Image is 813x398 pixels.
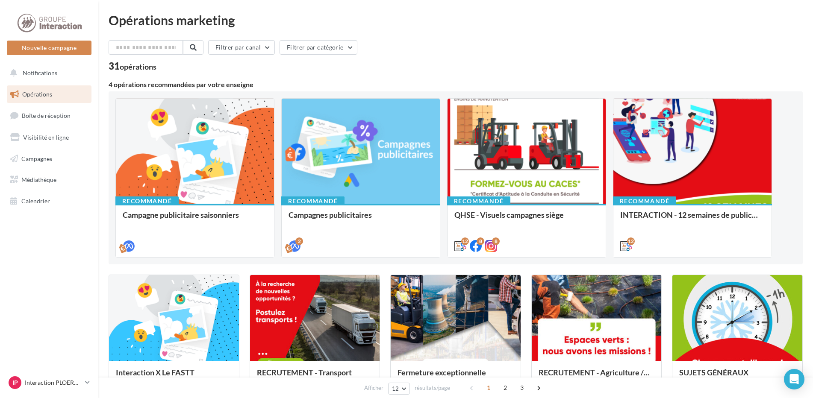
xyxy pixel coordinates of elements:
[539,368,655,385] div: RECRUTEMENT - Agriculture / Espaces verts
[5,106,93,125] a: Boîte de réception
[398,368,514,385] div: Fermeture exceptionnelle
[289,211,433,228] div: Campagnes publicitaires
[477,237,484,245] div: 8
[281,196,345,206] div: Recommandé
[22,112,71,119] span: Boîte de réception
[5,64,90,82] button: Notifications
[23,69,57,76] span: Notifications
[23,134,69,141] span: Visibilité en ligne
[784,369,804,389] div: Open Intercom Messenger
[620,211,765,228] div: INTERACTION - 12 semaines de publication
[5,171,93,189] a: Médiathèque
[295,237,303,245] div: 2
[5,85,93,103] a: Opérations
[109,61,156,71] div: 31
[109,81,803,88] div: 4 opérations recommandées par votre enseigne
[5,150,93,168] a: Campagnes
[123,211,267,228] div: Campagne publicitaire saisonniers
[21,155,52,162] span: Campagnes
[280,40,357,55] button: Filtrer par catégorie
[7,41,91,55] button: Nouvelle campagne
[21,197,50,205] span: Calendrier
[447,196,510,206] div: Recommandé
[25,378,82,387] p: Interaction PLOERMEL
[392,385,399,392] span: 12
[21,176,56,183] span: Médiathèque
[7,375,91,391] a: IP Interaction PLOERMEL
[515,381,529,395] span: 3
[482,381,495,395] span: 1
[679,368,795,385] div: SUJETS GÉNÉRAUX
[492,237,500,245] div: 8
[627,237,635,245] div: 12
[116,368,232,385] div: Interaction X Le FASTT
[5,192,93,210] a: Calendrier
[415,384,450,392] span: résultats/page
[5,129,93,146] a: Visibilité en ligne
[461,237,469,245] div: 12
[22,91,52,98] span: Opérations
[388,383,410,395] button: 12
[613,196,676,206] div: Recommandé
[12,378,18,387] span: IP
[120,63,156,70] div: opérations
[498,381,512,395] span: 2
[208,40,275,55] button: Filtrer par canal
[364,384,383,392] span: Afficher
[454,211,599,228] div: QHSE - Visuels campagnes siège
[115,196,179,206] div: Recommandé
[257,368,373,385] div: RECRUTEMENT - Transport
[109,14,803,26] div: Opérations marketing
